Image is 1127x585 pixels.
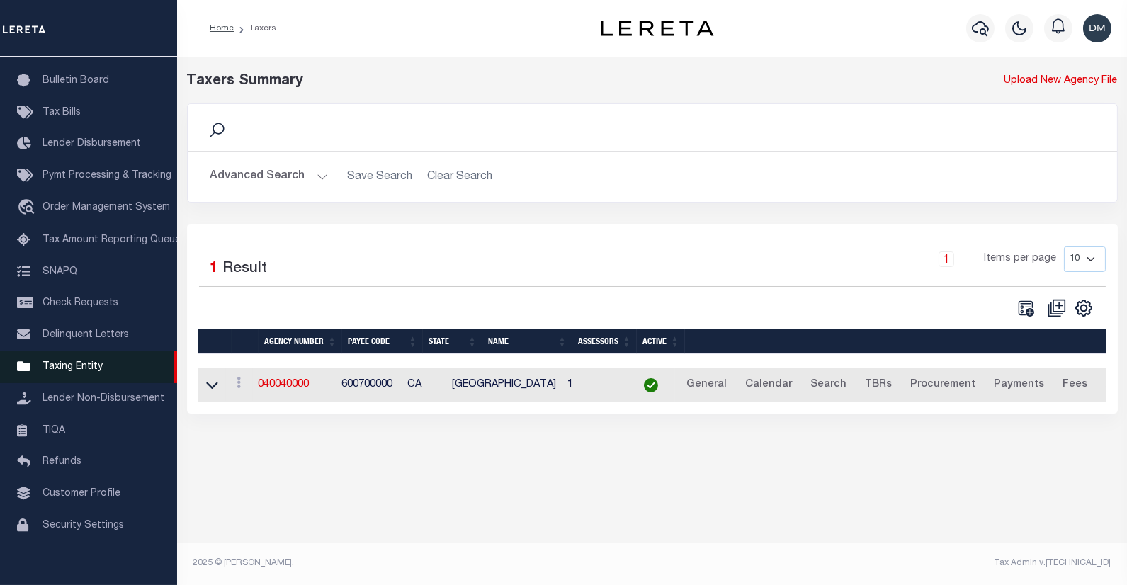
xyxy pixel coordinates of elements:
span: Refunds [43,457,81,467]
td: 1 [562,368,627,403]
a: Calendar [740,374,799,397]
span: Items per page [985,251,1057,267]
a: Payments [988,374,1051,397]
a: Search [805,374,854,397]
span: 1 [210,261,219,276]
span: Security Settings [43,521,124,530]
span: Bulletin Board [43,76,109,86]
th: Payee Code: activate to sort column ascending [342,329,423,354]
img: check-icon-green.svg [644,378,658,392]
a: General [681,374,734,397]
button: Advanced Search [210,163,328,191]
a: 040040000 [259,380,310,390]
i: travel_explore [17,199,40,217]
th: Name: activate to sort column ascending [482,329,572,354]
a: TBRs [859,374,899,397]
a: Upload New Agency File [1004,74,1118,89]
div: Taxers Summary [187,71,880,92]
img: logo-dark.svg [601,21,714,36]
span: Lender Disbursement [43,139,141,149]
span: SNAPQ [43,266,77,276]
div: Tax Admin v.[TECHNICAL_ID] [663,557,1111,569]
span: Customer Profile [43,489,120,499]
td: CA [402,368,447,403]
a: 1 [939,251,954,267]
a: Fees [1057,374,1094,397]
a: Procurement [905,374,982,397]
th: Agency Number: activate to sort column ascending [259,329,342,354]
span: TIQA [43,425,65,435]
li: Taxers [234,22,276,35]
span: Order Management System [43,203,170,212]
th: Assessors: activate to sort column ascending [572,329,637,354]
span: Tax Amount Reporting Queue [43,235,181,245]
span: Taxing Entity [43,362,103,372]
td: [GEOGRAPHIC_DATA] [447,368,562,403]
a: Home [210,24,234,33]
th: State: activate to sort column ascending [423,329,482,354]
label: Result [223,258,268,280]
td: 600700000 [336,368,402,403]
img: svg+xml;base64,PHN2ZyB4bWxucz0iaHR0cDovL3d3dy53My5vcmcvMjAwMC9zdmciIHBvaW50ZXItZXZlbnRzPSJub25lIi... [1083,14,1111,42]
span: Delinquent Letters [43,330,129,340]
span: Tax Bills [43,108,81,118]
div: 2025 © [PERSON_NAME]. [183,557,652,569]
th: Active: activate to sort column ascending [637,329,685,354]
span: Pymt Processing & Tracking [43,171,171,181]
span: Check Requests [43,298,118,308]
span: Lender Non-Disbursement [43,394,164,404]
